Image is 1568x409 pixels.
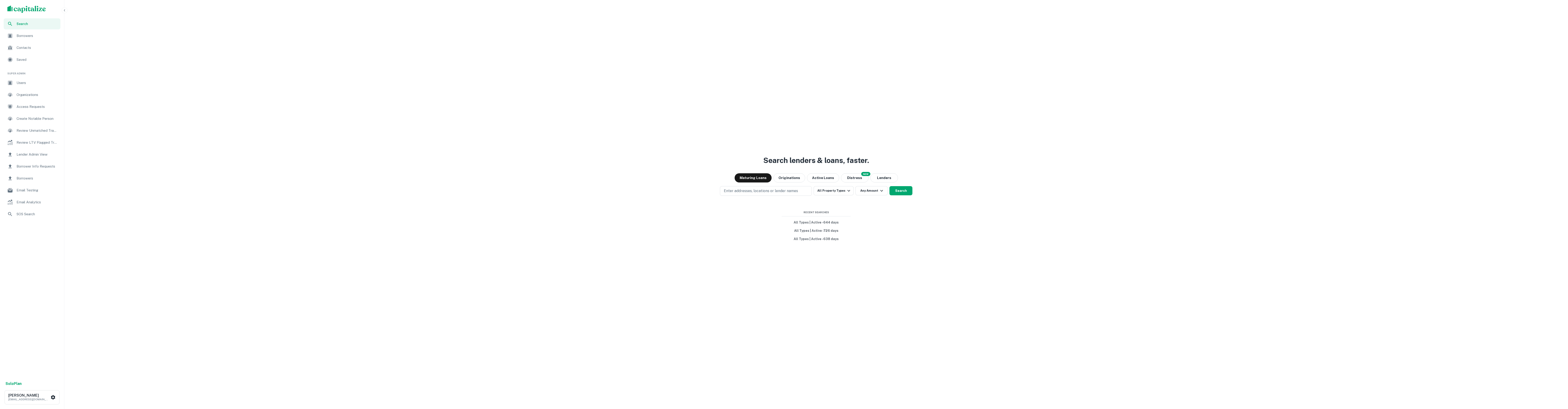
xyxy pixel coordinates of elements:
button: Maturing Loans [735,173,772,182]
a: SoloPlan [6,381,22,387]
a: Organizations [4,89,60,100]
span: Access Requests [17,104,58,109]
span: Borrowers [17,33,58,39]
button: Lenders [870,173,898,182]
a: Review LTV Flagged Transactions [4,137,60,148]
span: Search [17,21,58,26]
h3: Search lenders & loans, faster. [763,155,869,166]
div: NEW [861,172,870,176]
button: Enter addresses, locations or lender names [720,186,812,196]
span: Contacts [17,45,58,50]
a: Email Testing [4,185,60,196]
a: Borrower Info Requests [4,161,60,172]
button: Active Loans [807,173,839,182]
button: All Types | Active -638 days [782,235,851,243]
a: Borrowers [4,30,60,41]
button: All Types | Active -726 days [782,227,851,235]
a: Access Requests [4,101,60,112]
button: Originations [773,173,805,182]
img: capitalize-logo.png [7,6,46,13]
a: Saved [4,54,60,65]
a: Users [4,77,60,88]
span: Email Testing [17,188,58,193]
a: Borrowers [4,173,60,184]
span: SOS Search [17,211,58,217]
a: Email Analytics [4,197,60,208]
li: Super Admin [4,66,60,77]
a: Lender Admin View [4,149,60,160]
p: Enter addresses, locations or lender names [724,188,798,194]
h6: [PERSON_NAME] [8,394,50,397]
button: Any Amount [855,186,888,195]
button: [PERSON_NAME][EMAIL_ADDRESS][DOMAIN_NAME] [5,390,59,404]
a: Create Notable Person [4,113,60,124]
span: Review LTV Flagged Transactions [17,140,58,145]
span: Saved [17,57,58,62]
a: Contacts [4,42,60,53]
strong: Solo Plan [6,381,22,386]
span: Review Unmatched Transactions [17,128,58,133]
span: Recent Searches [782,210,851,214]
span: Borrower Info Requests [17,164,58,169]
span: Email Analytics [17,199,58,205]
span: Lender Admin View [17,152,58,157]
p: [EMAIL_ADDRESS][DOMAIN_NAME] [8,397,50,401]
button: Search distressed loans with lien and other non-mortgage details. [841,173,869,182]
span: Organizations [17,92,58,98]
a: Review Unmatched Transactions [4,125,60,136]
iframe: Chat Widget [1545,372,1568,394]
button: All Types | Active -644 days [782,218,851,227]
span: Create Notable Person [17,116,58,121]
span: Users [17,80,58,86]
button: Search [889,186,912,195]
span: Borrowers [17,176,58,181]
a: Search [4,18,60,29]
button: All Property Types [814,186,854,195]
a: SOS Search [4,209,60,220]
